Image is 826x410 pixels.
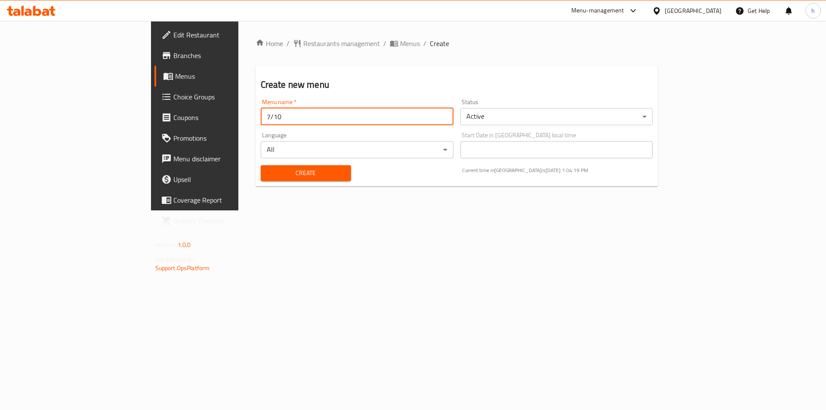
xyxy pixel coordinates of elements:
[383,38,386,49] li: /
[173,195,282,205] span: Coverage Report
[462,166,653,174] p: Current time in [GEOGRAPHIC_DATA] is [DATE] 1:04:19 PM
[390,38,420,49] a: Menus
[293,38,380,49] a: Restaurants management
[811,6,815,15] span: h
[173,216,282,226] span: Grocery Checklist
[400,38,420,49] span: Menus
[173,112,282,123] span: Coupons
[665,6,721,15] div: [GEOGRAPHIC_DATA]
[154,107,289,128] a: Coupons
[155,239,176,250] span: Version:
[430,38,449,49] span: Create
[154,66,289,86] a: Menus
[178,239,191,250] span: 1.0.0
[173,30,282,40] span: Edit Restaurant
[423,38,426,49] li: /
[173,92,282,102] span: Choice Groups
[155,262,210,274] a: Support.OpsPlatform
[173,154,282,164] span: Menu disclaimer
[154,86,289,107] a: Choice Groups
[173,174,282,185] span: Upsell
[154,25,289,45] a: Edit Restaurant
[303,38,380,49] span: Restaurants management
[154,148,289,169] a: Menu disclaimer
[460,108,653,125] div: Active
[261,165,351,181] button: Create
[154,190,289,210] a: Coverage Report
[173,50,282,61] span: Branches
[261,141,453,158] div: All
[571,6,624,16] div: Menu-management
[173,133,282,143] span: Promotions
[154,128,289,148] a: Promotions
[256,38,658,49] nav: breadcrumb
[154,210,289,231] a: Grocery Checklist
[154,169,289,190] a: Upsell
[175,71,282,81] span: Menus
[155,254,195,265] span: Get support on:
[268,168,344,179] span: Create
[154,45,289,66] a: Branches
[261,78,653,91] h2: Create new menu
[261,108,453,125] input: Please enter Menu name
